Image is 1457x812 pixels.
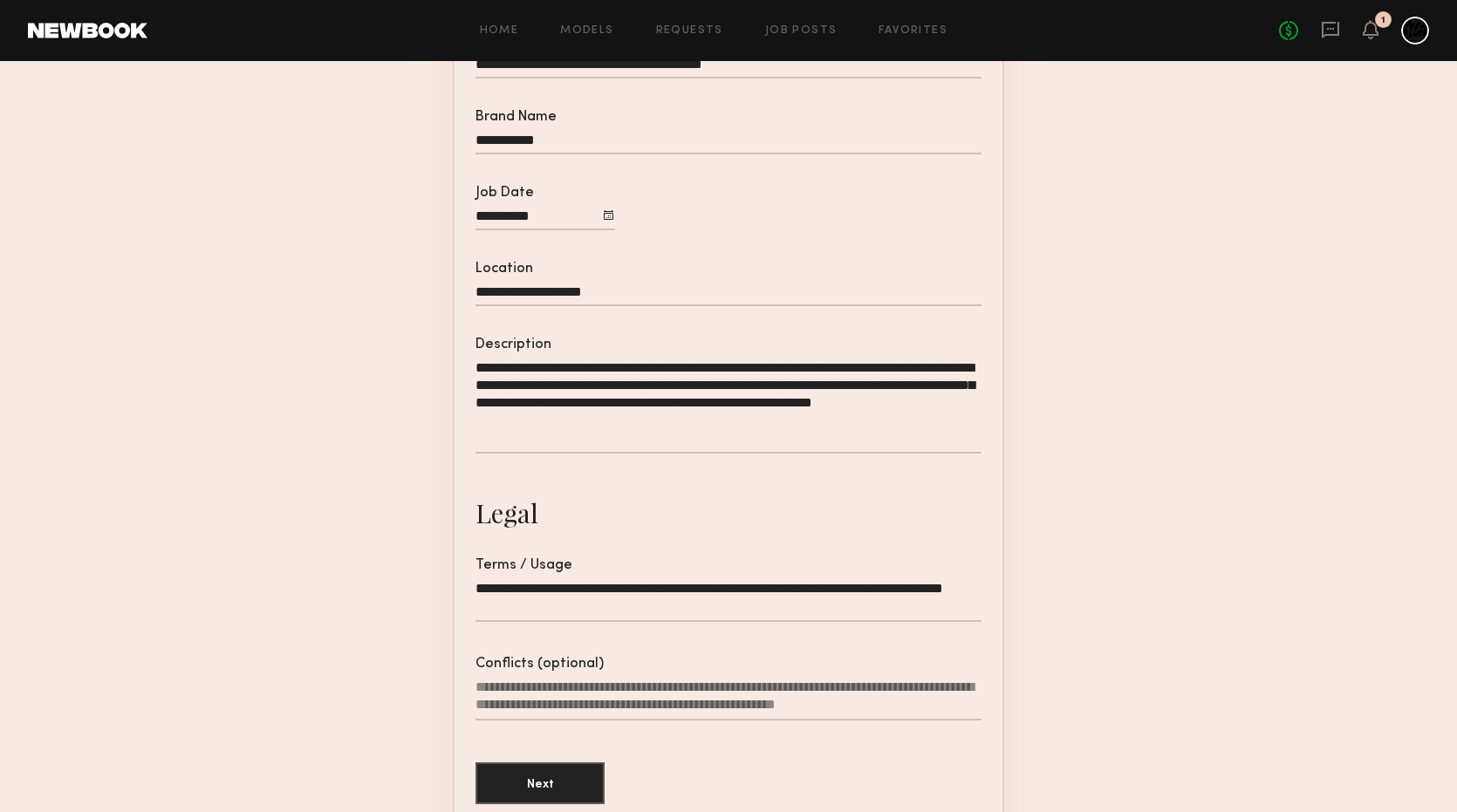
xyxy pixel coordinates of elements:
div: 1 [1381,16,1385,25]
div: Brand Name [475,110,982,125]
textarea: Conflicts (optional) [475,679,982,720]
a: Home [480,25,519,37]
h2: Legal [475,495,982,530]
a: Models [560,25,613,37]
div: Description [475,338,982,352]
a: Favorites [879,25,947,37]
div: Terms / Usage [475,558,982,573]
div: Job Date [475,186,615,201]
textarea: Description [475,359,982,454]
a: Job Posts [765,25,838,37]
div: Conflicts (optional) [475,657,982,672]
a: Requests [656,25,723,37]
input: Brand Name [475,133,982,154]
div: Location [475,262,982,276]
textarea: Terms / Usage [475,580,982,622]
input: Location [475,284,982,306]
button: Next [475,762,605,804]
